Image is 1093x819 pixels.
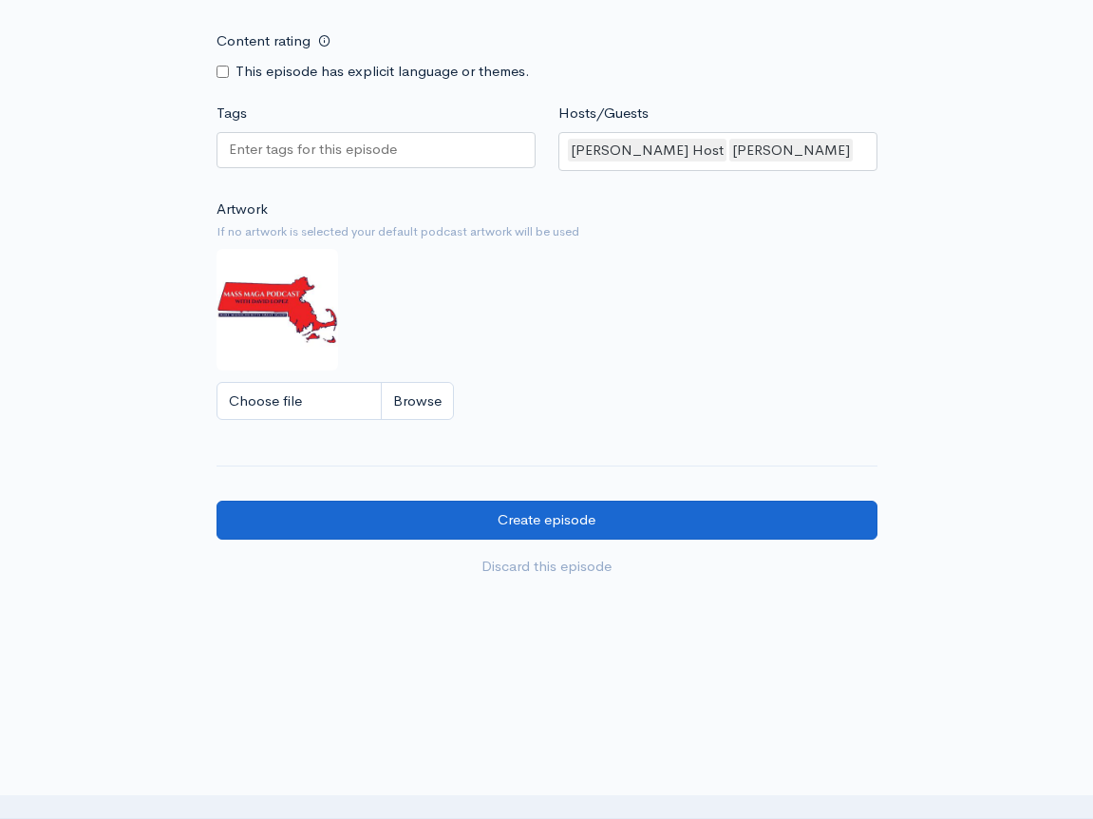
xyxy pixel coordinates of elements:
label: Hosts/Guests [558,103,649,124]
input: Create episode [217,501,877,540]
input: Enter tags for this episode [229,139,400,161]
label: Artwork [217,199,268,220]
div: [PERSON_NAME] Host [568,139,726,162]
div: [PERSON_NAME] [729,139,853,162]
label: Content rating [217,22,311,61]
small: If no artwork is selected your default podcast artwork will be used [217,222,877,241]
label: This episode has explicit language or themes. [236,61,530,83]
label: Tags [217,103,247,124]
a: Discard this episode [217,547,877,586]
